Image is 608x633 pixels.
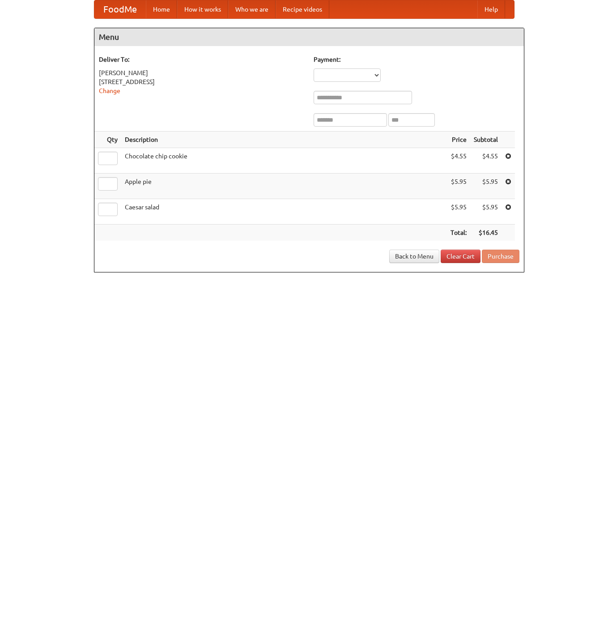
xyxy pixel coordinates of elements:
[447,199,470,225] td: $5.95
[482,250,519,263] button: Purchase
[447,174,470,199] td: $5.95
[470,148,502,174] td: $4.55
[121,199,447,225] td: Caesar salad
[121,148,447,174] td: Chocolate chip cookie
[314,55,519,64] h5: Payment:
[94,0,146,18] a: FoodMe
[228,0,276,18] a: Who we are
[470,174,502,199] td: $5.95
[99,55,305,64] h5: Deliver To:
[94,28,524,46] h4: Menu
[477,0,505,18] a: Help
[99,77,305,86] div: [STREET_ADDRESS]
[470,132,502,148] th: Subtotal
[276,0,329,18] a: Recipe videos
[447,148,470,174] td: $4.55
[441,250,480,263] a: Clear Cart
[94,132,121,148] th: Qty
[177,0,228,18] a: How it works
[121,174,447,199] td: Apple pie
[470,199,502,225] td: $5.95
[99,68,305,77] div: [PERSON_NAME]
[470,225,502,241] th: $16.45
[121,132,447,148] th: Description
[447,132,470,148] th: Price
[99,87,120,94] a: Change
[389,250,439,263] a: Back to Menu
[146,0,177,18] a: Home
[447,225,470,241] th: Total:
